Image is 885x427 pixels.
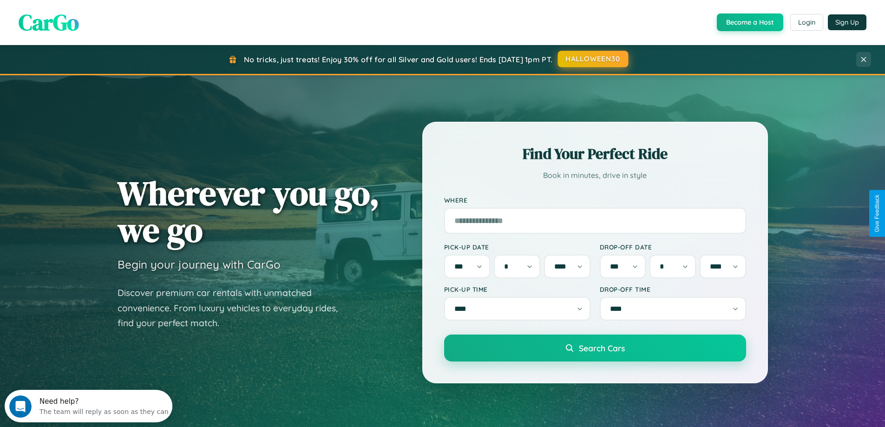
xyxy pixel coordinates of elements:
[579,343,625,353] span: Search Cars
[444,144,746,164] h2: Find Your Perfect Ride
[244,55,552,64] span: No tricks, just treats! Enjoy 30% off for all Silver and Gold users! Ends [DATE] 1pm PT.
[118,257,281,271] h3: Begin your journey with CarGo
[444,169,746,182] p: Book in minutes, drive in style
[4,4,173,29] div: Open Intercom Messenger
[19,7,79,38] span: CarGo
[600,285,746,293] label: Drop-off Time
[444,243,590,251] label: Pick-up Date
[874,195,880,232] div: Give Feedback
[118,285,350,331] p: Discover premium car rentals with unmatched convenience. From luxury vehicles to everyday rides, ...
[828,14,866,30] button: Sign Up
[558,51,629,67] button: HALLOWEEN30
[444,196,746,204] label: Where
[600,243,746,251] label: Drop-off Date
[790,14,823,31] button: Login
[717,13,783,31] button: Become a Host
[35,15,164,25] div: The team will reply as soon as they can
[35,8,164,15] div: Need help?
[9,395,32,418] iframe: Intercom live chat
[444,335,746,361] button: Search Cars
[444,285,590,293] label: Pick-up Time
[118,175,380,248] h1: Wherever you go, we go
[5,390,172,422] iframe: Intercom live chat discovery launcher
